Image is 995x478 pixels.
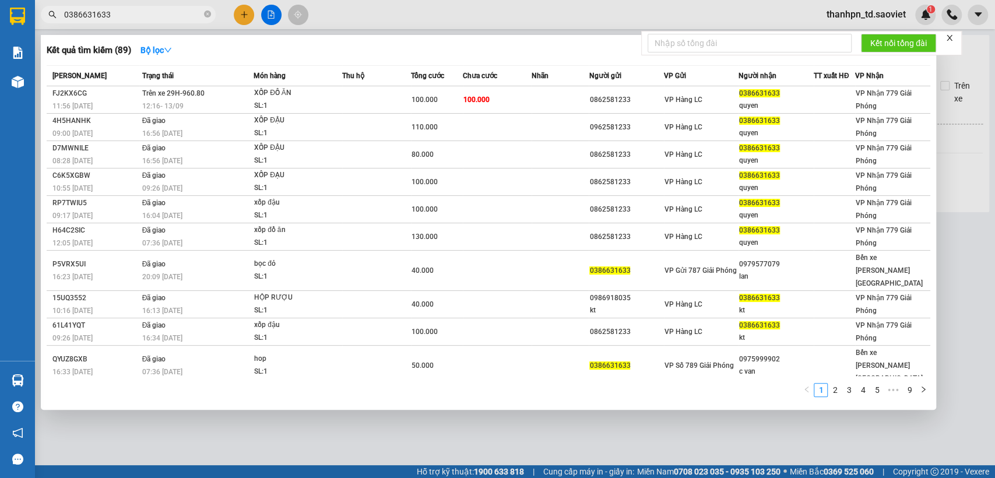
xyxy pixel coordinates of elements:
div: SL: 1 [254,304,342,317]
span: 09:26 [DATE] [52,334,93,342]
div: XỐP ĐẬU [254,142,342,154]
span: 16:56 [DATE] [142,129,182,138]
div: 15UQ3552 [52,292,139,304]
span: Người nhận [739,72,776,80]
span: VP Hàng LC [664,178,702,186]
div: 0862581233 [589,94,663,106]
span: message [12,454,23,465]
span: right [920,386,927,393]
span: Đã giao [142,260,166,268]
span: VP Nhận 779 Giải Phóng [856,199,912,220]
div: P5VRX5UI [52,258,139,270]
div: quyen [739,154,813,167]
span: 0386631633 [739,199,780,207]
span: 09:17 [DATE] [52,212,93,220]
a: 1 [814,384,827,396]
div: XỐP ĐẠU [254,169,342,182]
span: 0386631633 [739,89,780,97]
div: 0862581233 [589,149,663,161]
h3: Kết quả tìm kiếm ( 89 ) [47,44,131,57]
div: 61L41YQT [52,319,139,332]
div: 0862581233 [589,231,663,243]
span: Đã giao [142,321,166,329]
div: QYUZ8GXB [52,353,139,365]
span: 12:05 [DATE] [52,239,93,247]
div: 0986918035 [589,292,663,304]
span: 16:34 [DATE] [142,334,182,342]
span: 10:16 [DATE] [52,307,93,315]
div: quyen [739,237,813,249]
span: VP Gửi [664,72,686,80]
span: left [803,386,810,393]
div: quyen [739,127,813,139]
span: Kết nối tổng đài [870,37,927,50]
span: 130.000 [412,233,438,241]
span: 80.000 [412,150,434,159]
div: 0979577079 [739,258,813,270]
span: 100.000 [463,96,490,104]
span: 100.000 [412,328,438,336]
div: SL: 1 [254,270,342,283]
span: 0386631633 [739,321,780,329]
div: SL: 1 [254,100,342,113]
span: Đã giao [142,355,166,363]
strong: Bộ lọc [140,45,172,55]
li: Next Page [916,383,930,397]
a: 5 [870,384,883,396]
span: Đã giao [142,294,166,302]
div: quyen [739,182,813,194]
div: xốp đậu [254,196,342,209]
span: 12:16 - 13/09 [142,102,184,110]
a: 4 [856,384,869,396]
li: 5 [870,383,884,397]
span: [PERSON_NAME] [52,72,107,80]
div: c van [739,365,813,378]
span: 0386631633 [589,361,630,370]
div: hop [254,353,342,365]
div: kt [739,332,813,344]
li: Previous Page [800,383,814,397]
span: Nhãn [532,72,549,80]
span: 100.000 [412,205,438,213]
span: Đã giao [142,199,166,207]
div: D7MWNILE [52,142,139,154]
span: Đã giao [142,171,166,180]
span: 0386631633 [739,117,780,125]
span: close [945,34,954,42]
span: 07:36 [DATE] [142,368,182,376]
span: ••• [884,383,902,397]
span: close-circle [204,10,211,17]
span: 50.000 [412,361,434,370]
div: XỐP ĐẬU [254,114,342,127]
span: VP Nhận 779 Giải Phóng [856,171,912,192]
span: 16:56 [DATE] [142,157,182,165]
span: VP Hàng LC [664,205,702,213]
div: RP7TWIU5 [52,197,139,209]
div: quyen [739,100,813,112]
span: 100.000 [412,178,438,186]
span: notification [12,427,23,438]
img: solution-icon [12,47,24,59]
span: 16:04 [DATE] [142,212,182,220]
div: SL: 1 [254,154,342,167]
div: SL: 1 [254,237,342,249]
input: Tìm tên, số ĐT hoặc mã đơn [64,8,202,21]
span: Trên xe 29H-960.80 [142,89,205,97]
div: 0862581233 [589,176,663,188]
span: VP Số 789 Giải Phóng [664,361,734,370]
img: logo-vxr [10,8,25,25]
span: 16:23 [DATE] [52,273,93,281]
div: HỘP RƯỢU [254,291,342,304]
div: xốp đậu [254,319,342,332]
span: VP Hàng LC [664,96,702,104]
span: VP Nhận 779 Giải Phóng [856,226,912,247]
span: Đã giao [142,226,166,234]
span: VP Hàng LC [664,123,702,131]
div: bọc đỏ [254,258,342,270]
span: Đã giao [142,144,166,152]
div: SL: 1 [254,332,342,345]
a: 9 [903,384,916,396]
span: Món hàng [254,72,286,80]
div: xốp đồ ăn [254,224,342,237]
span: VP Hàng LC [664,150,702,159]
